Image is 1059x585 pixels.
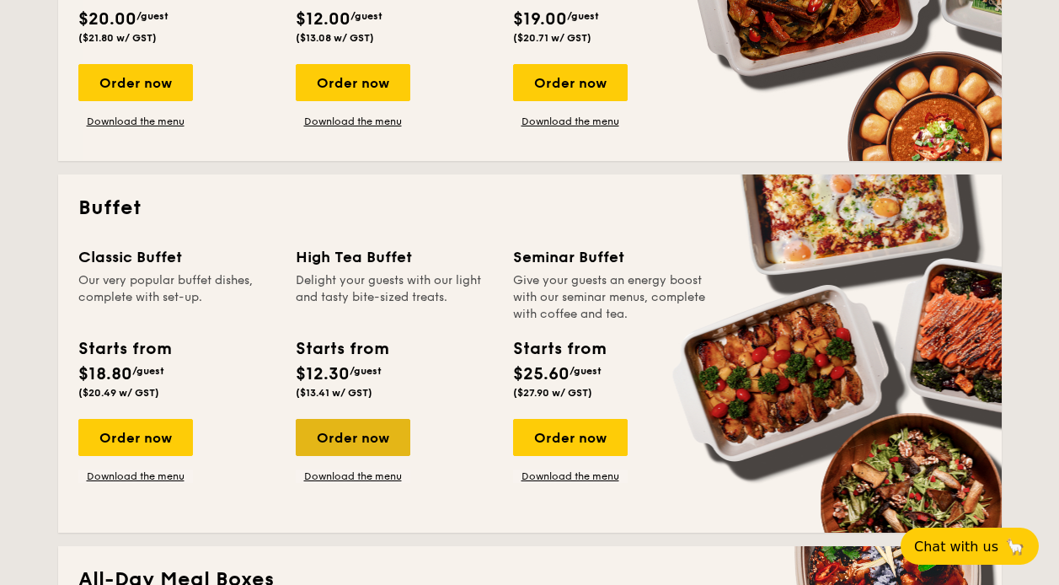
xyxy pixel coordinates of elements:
[513,64,628,101] div: Order now
[350,365,382,377] span: /guest
[136,10,168,22] span: /guest
[513,336,605,362] div: Starts from
[78,245,275,269] div: Classic Buffet
[78,272,275,323] div: Our very popular buffet dishes, complete with set-up.
[78,32,157,44] span: ($21.80 w/ GST)
[513,245,710,269] div: Seminar Buffet
[78,195,981,222] h2: Buffet
[513,364,570,384] span: $25.60
[296,364,350,384] span: $12.30
[296,64,410,101] div: Order now
[78,64,193,101] div: Order now
[513,115,628,128] a: Download the menu
[567,10,599,22] span: /guest
[513,272,710,323] div: Give your guests an energy boost with our seminar menus, complete with coffee and tea.
[296,470,410,483] a: Download the menu
[914,539,998,555] span: Chat with us
[296,336,388,362] div: Starts from
[78,387,159,399] span: ($20.49 w/ GST)
[513,470,628,483] a: Download the menu
[296,272,493,323] div: Delight your guests with our light and tasty bite-sized treats.
[296,419,410,456] div: Order now
[296,115,410,128] a: Download the menu
[296,32,374,44] span: ($13.08 w/ GST)
[513,32,591,44] span: ($20.71 w/ GST)
[1005,537,1025,556] span: 🦙
[78,336,170,362] div: Starts from
[513,387,592,399] span: ($27.90 w/ GST)
[78,115,193,128] a: Download the menu
[350,10,382,22] span: /guest
[513,9,567,30] span: $19.00
[513,419,628,456] div: Order now
[78,470,193,483] a: Download the menu
[296,245,493,269] div: High Tea Buffet
[570,365,602,377] span: /guest
[296,387,372,399] span: ($13.41 w/ GST)
[78,9,136,30] span: $20.00
[78,364,132,384] span: $18.80
[901,528,1039,565] button: Chat with us🦙
[78,419,193,456] div: Order now
[132,365,164,377] span: /guest
[296,9,350,30] span: $12.00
